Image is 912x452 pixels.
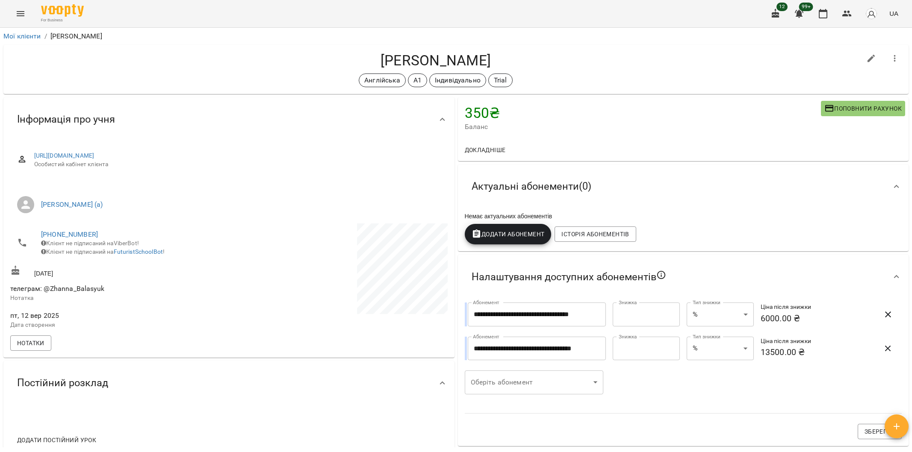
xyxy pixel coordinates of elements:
[41,248,165,255] span: Клієнт не підписаний на !
[889,9,898,18] span: UA
[429,73,486,87] div: Індивідуально
[687,337,754,361] div: %
[9,264,229,279] div: [DATE]
[687,302,754,326] div: %
[761,302,865,312] h6: Ціна після знижки
[435,75,481,85] p: Індивідуально
[17,338,44,348] span: Нотатки
[41,230,98,238] a: [PHONE_NUMBER]
[458,255,909,299] div: Налаштування доступних абонементів
[761,346,865,359] h6: 13500.00 ₴
[761,337,865,346] h6: Ціна після знижки
[761,312,865,325] h6: 6000.00 ₴
[41,200,103,208] a: [PERSON_NAME] (а)
[17,113,115,126] span: Інформація про учня
[465,122,821,132] span: Баланс
[17,435,96,445] span: Додати постійний урок
[472,229,545,239] span: Додати Абонемент
[824,103,902,114] span: Поповнити рахунок
[488,73,513,87] div: Trial
[472,180,591,193] span: Актуальні абонементи ( 0 )
[465,370,604,394] div: ​
[465,145,506,155] span: Докладніше
[50,31,102,41] p: [PERSON_NAME]
[413,75,422,85] p: A1
[10,294,227,302] p: Нотатка
[408,73,427,87] div: A1
[858,424,902,439] button: Зберегти
[34,152,94,159] a: [URL][DOMAIN_NAME]
[656,270,667,280] svg: Якщо не обрано жодного, клієнт зможе побачити всі публічні абонементи
[463,210,904,222] div: Немає актуальних абонементів
[3,31,909,41] nav: breadcrumb
[34,160,441,169] span: Особистий кабінет клієнта
[461,142,509,158] button: Докладніше
[865,426,895,437] span: Зберегти
[465,224,552,244] button: Додати Абонемент
[10,311,227,321] span: пт, 12 вер 2025
[114,248,163,255] a: FuturistSchoolBot
[10,52,861,69] h4: [PERSON_NAME]
[494,75,507,85] p: Trial
[465,104,821,122] h4: 350 ₴
[3,32,41,40] a: Мої клієнти
[472,270,667,284] span: Налаштування доступних абонементів
[10,3,31,24] button: Menu
[41,18,84,23] span: For Business
[10,335,51,351] button: Нотатки
[17,376,108,390] span: Постійний розклад
[799,3,813,11] span: 99+
[561,229,629,239] span: Історія абонементів
[886,6,902,21] button: UA
[14,432,100,448] button: Додати постійний урок
[776,3,788,11] span: 12
[364,75,400,85] p: Англійська
[3,97,455,141] div: Інформація про учня
[3,361,455,405] div: Постійний розклад
[10,285,104,293] span: телеграм: @Zhanna_Balasyuk
[555,226,636,242] button: Історія абонементів
[359,73,405,87] div: Англійська
[821,101,905,116] button: Поповнити рахунок
[865,8,877,20] img: avatar_s.png
[10,321,227,329] p: Дата створення
[44,31,47,41] li: /
[458,164,909,208] div: Актуальні абонементи(0)
[41,240,139,247] span: Клієнт не підписаний на ViberBot!
[41,4,84,17] img: Voopty Logo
